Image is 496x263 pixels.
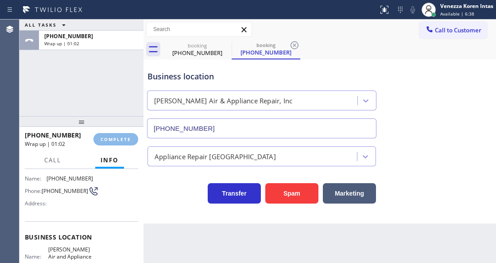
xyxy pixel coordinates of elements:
[101,136,131,142] span: COMPLETE
[25,253,48,260] span: Name:
[25,188,42,194] span: Phone:
[25,22,57,28] span: ALL TASKS
[25,131,81,139] span: [PHONE_NUMBER]
[95,152,124,169] button: Info
[19,20,74,30] button: ALL TASKS
[407,4,419,16] button: Mute
[232,48,299,56] div: [PHONE_NUMBER]
[440,11,474,17] span: Available | 6:38
[232,42,299,48] div: booking
[39,152,66,169] button: Call
[42,188,88,194] span: [PHONE_NUMBER]
[44,32,93,40] span: [PHONE_NUMBER]
[164,39,231,59] div: (347) 799-5611
[323,183,376,204] button: Marketing
[25,140,65,148] span: Wrap up | 01:02
[208,183,261,204] button: Transfer
[265,183,318,204] button: Spam
[419,22,487,39] button: Call to Customer
[164,49,231,57] div: [PHONE_NUMBER]
[25,233,138,241] span: Business location
[25,200,48,207] span: Address:
[154,96,292,106] div: [PERSON_NAME] Air & Appliance Repair, Inc
[232,39,299,59] div: (347) 799-5611
[147,22,252,36] input: Search
[147,71,376,82] div: Business location
[25,175,46,182] span: Name:
[147,118,376,138] input: Phone Number
[93,133,138,145] button: COMPLETE
[440,2,493,10] div: Venezza Koren Intas
[164,42,231,49] div: booking
[44,40,79,47] span: Wrap up | 01:02
[101,156,119,164] span: Info
[46,175,93,182] span: [PHONE_NUMBER]
[155,151,276,161] div: Appliance Repair [GEOGRAPHIC_DATA]
[44,156,61,164] span: Call
[435,26,481,34] span: Call to Customer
